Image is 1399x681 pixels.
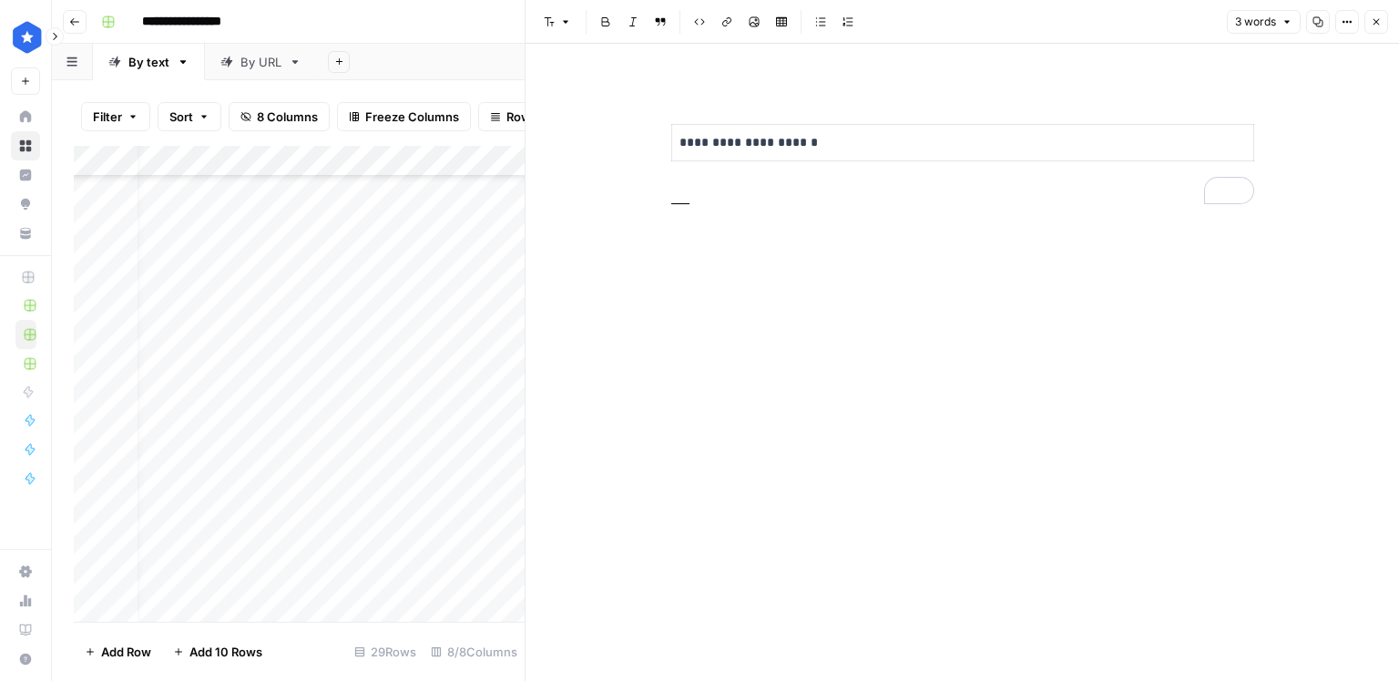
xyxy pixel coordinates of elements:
[81,102,150,131] button: Filter
[93,108,122,126] span: Filter
[11,102,40,131] a: Home
[128,53,169,71] div: By text
[11,15,40,60] button: Workspace: ConsumerAffairs
[11,557,40,586] a: Settings
[189,643,262,661] span: Add 10 Rows
[11,131,40,160] a: Browse
[229,102,330,131] button: 8 Columns
[74,637,162,666] button: Add Row
[11,219,40,248] a: Your Data
[169,108,193,126] span: Sort
[424,637,525,666] div: 8/8 Columns
[257,108,318,126] span: 8 Columns
[11,586,40,615] a: Usage
[337,102,471,131] button: Freeze Columns
[11,160,40,190] a: Insights
[347,637,424,666] div: 29 Rows
[158,102,221,131] button: Sort
[11,190,40,219] a: Opportunities
[11,645,40,674] button: Help + Support
[162,637,273,666] button: Add 10 Rows
[93,44,205,80] a: By text
[11,21,44,54] img: ConsumerAffairs Logo
[101,643,151,661] span: Add Row
[506,108,572,126] span: Row Height
[365,108,459,126] span: Freeze Columns
[240,53,281,71] div: By URL
[11,615,40,645] a: Learning Hub
[660,73,1265,212] div: To enrich screen reader interactions, please activate Accessibility in Grammarly extension settings
[1227,10,1301,34] button: 3 words
[478,102,584,131] button: Row Height
[205,44,317,80] a: By URL
[1235,14,1276,30] span: 3 words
